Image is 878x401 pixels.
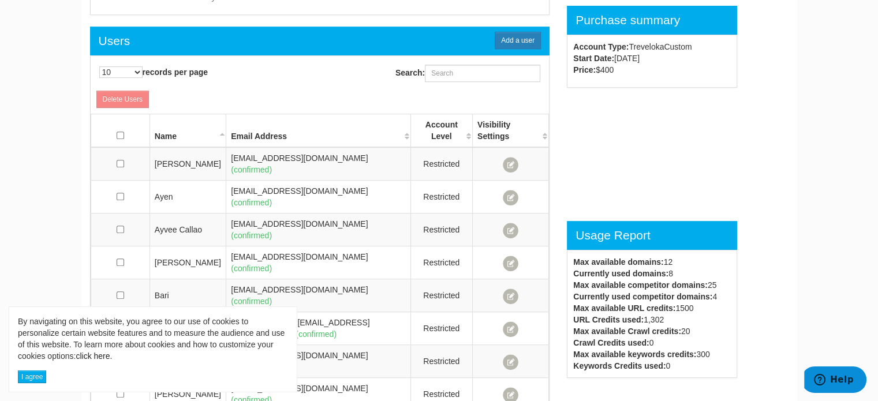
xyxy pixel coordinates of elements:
div: By navigating on this website, you agree to our use of cookies to personalize certain website fea... [18,316,288,362]
strong: Max available keywords credits: [573,350,696,359]
td: [EMAIL_ADDRESS][DOMAIN_NAME] [226,279,410,312]
strong: Max available competitor domains: [573,280,708,290]
strong: Crawl Credits used: [573,338,649,347]
td: Restricted [410,147,472,181]
td: [EMAIL_ADDRESS][DOMAIN_NAME] [226,213,410,246]
span: (confirmed) [231,198,272,207]
strong: Account Type: [573,42,629,51]
td: Ayvee Callao [150,213,226,246]
span: Add a user [495,32,541,49]
th: Account Level: activate to sort column ascending [410,114,472,148]
div: Usage Report [567,221,737,250]
input: Search: [425,65,540,82]
td: [PERSON_NAME][EMAIL_ADDRESS][DOMAIN_NAME] [226,312,410,345]
button: I agree [18,370,46,383]
span: Manage User's domains [503,223,518,238]
strong: Max available URL credits: [573,303,675,313]
td: [EMAIL_ADDRESS][DOMAIN_NAME] [226,246,410,279]
td: Ayen [150,181,226,213]
td: Bari [150,279,226,312]
span: Manage User's domains [503,321,518,337]
span: (confirmed) [231,165,272,174]
iframe: Opens a widget where you can find more information [804,366,866,395]
div: Users [99,32,130,50]
span: Manage User's domains [503,157,518,173]
td: Restricted [410,181,472,213]
span: Manage User's domains [503,256,518,271]
th: Visibility Settings: activate to sort column ascending [472,114,548,148]
th: Email Address: activate to sort column ascending [226,114,410,148]
li: TrevelokaCustom [573,41,731,53]
td: [EMAIL_ADDRESS][DOMAIN_NAME] [226,181,410,213]
td: Restricted [410,213,472,246]
span: Manage User's domains [503,190,518,205]
td: Restricted [410,345,472,378]
td: [PERSON_NAME] [150,246,226,279]
td: Restricted [410,312,472,345]
strong: Currently used competitor domains: [573,292,712,301]
div: Purchase summary [567,6,737,35]
td: [EMAIL_ADDRESS][DOMAIN_NAME] [226,345,410,378]
td: Restricted [410,246,472,279]
li: [DATE] [573,53,731,64]
a: Delete Users [96,91,149,108]
strong: Max available domains: [573,257,663,267]
span: (confirmed) [231,264,272,273]
select: records per page [99,66,143,78]
strong: Keywords Credits used: [573,361,666,370]
span: Manage User's domains [503,354,518,370]
strong: Start Date: [573,54,614,63]
span: Manage User's domains [503,288,518,304]
strong: Price: [573,65,596,74]
span: (confirmed) [231,231,272,240]
td: [PERSON_NAME] [150,147,226,181]
strong: URL Credits used: [573,315,644,324]
strong: Max available Crawl credits: [573,327,681,336]
td: Restricted [410,279,472,312]
th: Name: activate to sort column descending [150,114,226,148]
strong: Currently used domains: [573,269,668,278]
span: (confirmed) [296,329,337,339]
a: click here [76,351,110,361]
div: 12 8 25 4 1500 1,302 20 0 300 0 [565,256,739,372]
td: [EMAIL_ADDRESS][DOMAIN_NAME] [226,147,410,181]
label: Search: [395,65,540,82]
span: (confirmed) [231,297,272,306]
li: $400 [573,64,731,76]
label: records per page [99,66,208,78]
